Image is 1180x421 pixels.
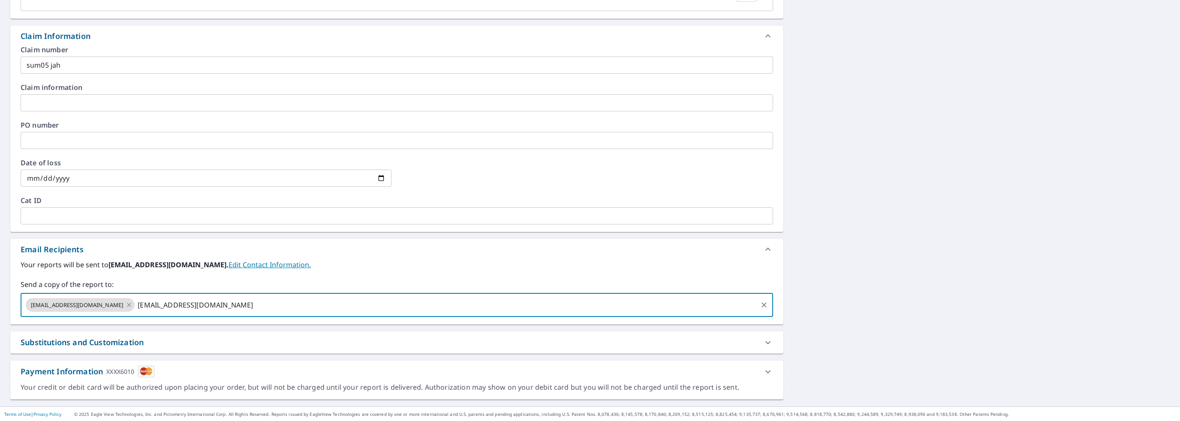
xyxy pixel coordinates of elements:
div: [EMAIL_ADDRESS][DOMAIN_NAME] [26,298,135,312]
div: Substitutions and Customization [21,337,144,348]
div: Payment InformationXXXX6010cardImage [10,361,783,382]
div: Your credit or debit card will be authorized upon placing your order, but will not be charged unt... [21,382,773,392]
img: cardImage [138,366,154,377]
label: Claim number [21,46,773,53]
span: [EMAIL_ADDRESS][DOMAIN_NAME] [26,301,128,309]
a: Terms of Use [4,411,31,417]
div: Payment Information [21,366,154,377]
a: Privacy Policy [33,411,61,417]
p: | [4,412,61,417]
label: Your reports will be sent to [21,260,773,270]
a: EditContactInfo [229,260,311,269]
label: Claim information [21,84,773,91]
label: Send a copy of the report to: [21,279,773,290]
div: Claim Information [21,30,90,42]
button: Clear [758,299,770,311]
p: © 2025 Eagle View Technologies, Inc. and Pictometry International Corp. All Rights Reserved. Repo... [74,411,1176,418]
div: Claim Information [10,26,783,46]
b: [EMAIL_ADDRESS][DOMAIN_NAME]. [108,260,229,269]
div: Substitutions and Customization [10,331,783,353]
label: PO number [21,122,773,128]
label: Date of loss [21,159,391,166]
label: Cat ID [21,197,773,204]
div: Email Recipients [10,239,783,260]
div: Email Recipients [21,244,84,255]
div: XXXX6010 [106,366,134,377]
